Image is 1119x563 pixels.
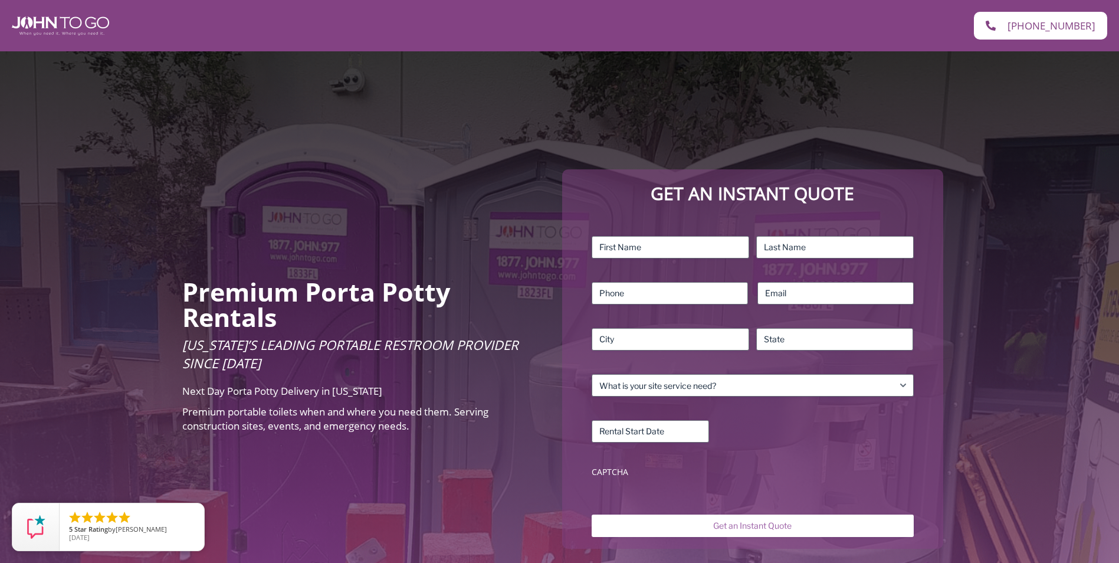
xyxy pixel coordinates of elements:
[574,181,931,207] p: Get an Instant Quote
[182,336,519,372] span: [US_STATE]’s Leading Portable Restroom Provider Since [DATE]
[756,328,914,351] input: State
[182,384,382,398] span: Next Day Porta Potty Delivery in [US_STATE]
[592,236,749,258] input: First Name
[592,515,913,537] input: Get an Instant Quote
[116,525,167,533] span: [PERSON_NAME]
[592,420,709,443] input: Rental Start Date
[1072,516,1119,563] button: Live Chat
[69,525,73,533] span: 5
[12,17,109,35] img: John To Go
[69,533,90,542] span: [DATE]
[117,510,132,525] li: 
[592,328,749,351] input: City
[74,525,108,533] span: Star Rating
[182,405,488,433] span: Premium portable toilets when and where you need them. Serving construction sites, events, and em...
[93,510,107,525] li: 
[80,510,94,525] li: 
[974,12,1107,40] a: [PHONE_NUMBER]
[1008,21,1095,31] span: [PHONE_NUMBER]
[69,526,195,534] span: by
[68,510,82,525] li: 
[757,282,914,305] input: Email
[24,515,48,539] img: Review Rating
[182,279,545,330] h2: Premium Porta Potty Rentals
[756,236,914,258] input: Last Name
[592,282,748,305] input: Phone
[592,466,913,478] label: CAPTCHA
[105,510,119,525] li: 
